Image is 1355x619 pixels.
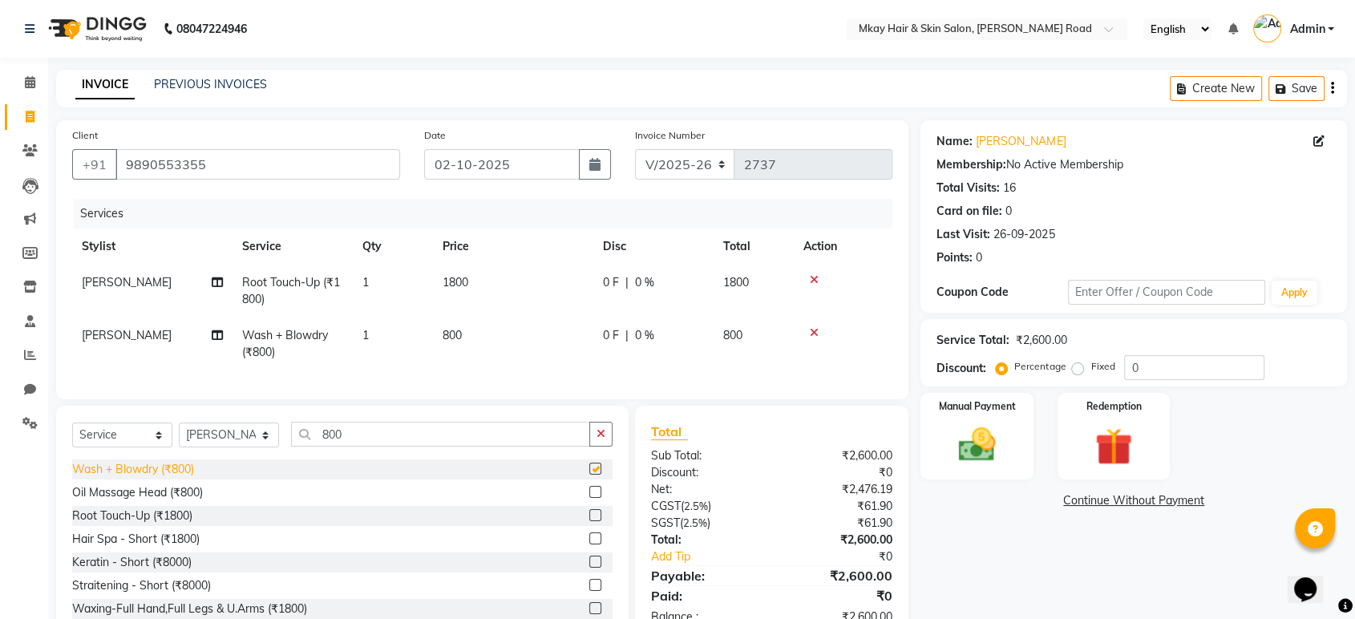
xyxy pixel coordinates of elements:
[1068,280,1265,305] input: Enter Offer / Coupon Code
[993,226,1054,243] div: 26-09-2025
[433,229,593,265] th: Price
[593,229,714,265] th: Disc
[936,360,986,377] div: Discount:
[936,332,1009,349] div: Service Total:
[82,275,172,289] span: [PERSON_NAME]
[625,274,629,291] span: |
[772,498,905,515] div: ₹61.90
[772,532,905,548] div: ₹2,600.00
[362,275,369,289] span: 1
[714,229,794,265] th: Total
[41,6,151,51] img: logo
[772,566,905,585] div: ₹2,600.00
[936,226,990,243] div: Last Visit:
[242,328,328,359] span: Wash + Blowdry (₹800)
[1005,203,1012,220] div: 0
[639,532,772,548] div: Total:
[936,249,973,266] div: Points:
[794,548,904,565] div: ₹0
[1014,359,1066,374] label: Percentage
[443,328,462,342] span: 800
[772,515,905,532] div: ₹61.90
[683,516,707,529] span: 2.5%
[639,548,794,565] a: Add Tip
[1170,76,1262,101] button: Create New
[1083,423,1143,470] img: _gift.svg
[115,149,400,180] input: Search by Name/Mobile/Email/Code
[625,327,629,344] span: |
[639,481,772,498] div: Net:
[639,566,772,585] div: Payable:
[72,128,98,143] label: Client
[82,328,172,342] span: [PERSON_NAME]
[1016,332,1066,349] div: ₹2,600.00
[772,481,905,498] div: ₹2,476.19
[936,284,1068,301] div: Coupon Code
[176,6,247,51] b: 08047224946
[723,275,749,289] span: 1800
[939,399,1016,414] label: Manual Payment
[291,422,590,447] input: Search or Scan
[74,199,904,229] div: Services
[936,156,1331,173] div: No Active Membership
[772,464,905,481] div: ₹0
[639,586,772,605] div: Paid:
[362,328,369,342] span: 1
[1272,281,1317,305] button: Apply
[1090,359,1114,374] label: Fixed
[72,554,192,571] div: Keratin - Short (₹8000)
[639,515,772,532] div: ( )
[772,447,905,464] div: ₹2,600.00
[639,498,772,515] div: ( )
[603,274,619,291] span: 0 F
[936,203,1002,220] div: Card on file:
[936,133,973,150] div: Name:
[639,464,772,481] div: Discount:
[947,423,1007,466] img: _cash.svg
[651,499,681,513] span: CGST
[976,249,982,266] div: 0
[72,577,211,594] div: Straitening - Short (₹8000)
[72,229,233,265] th: Stylist
[936,156,1006,173] div: Membership:
[639,447,772,464] div: Sub Total:
[424,128,446,143] label: Date
[72,461,194,478] div: Wash + Blowdry (₹800)
[1268,76,1325,101] button: Save
[75,71,135,99] a: INVOICE
[233,229,353,265] th: Service
[1289,21,1325,38] span: Admin
[723,328,742,342] span: 800
[635,274,654,291] span: 0 %
[684,500,708,512] span: 2.5%
[72,601,307,617] div: Waxing-Full Hand,Full Legs & U.Arms (₹1800)
[1288,555,1339,603] iframe: chat widget
[635,128,705,143] label: Invoice Number
[72,508,192,524] div: Root Touch-Up (₹1800)
[242,275,340,306] span: Root Touch-Up (₹1800)
[635,327,654,344] span: 0 %
[603,327,619,344] span: 0 F
[72,149,117,180] button: +91
[1253,14,1281,42] img: Admin
[443,275,468,289] span: 1800
[1086,399,1141,414] label: Redemption
[72,484,203,501] div: Oil Massage Head (₹800)
[72,531,200,548] div: Hair Spa - Short (₹1800)
[353,229,433,265] th: Qty
[976,133,1066,150] a: [PERSON_NAME]
[794,229,892,265] th: Action
[772,586,905,605] div: ₹0
[651,423,688,440] span: Total
[924,492,1344,509] a: Continue Without Payment
[1003,180,1016,196] div: 16
[936,180,1000,196] div: Total Visits:
[154,77,267,91] a: PREVIOUS INVOICES
[651,516,680,530] span: SGST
